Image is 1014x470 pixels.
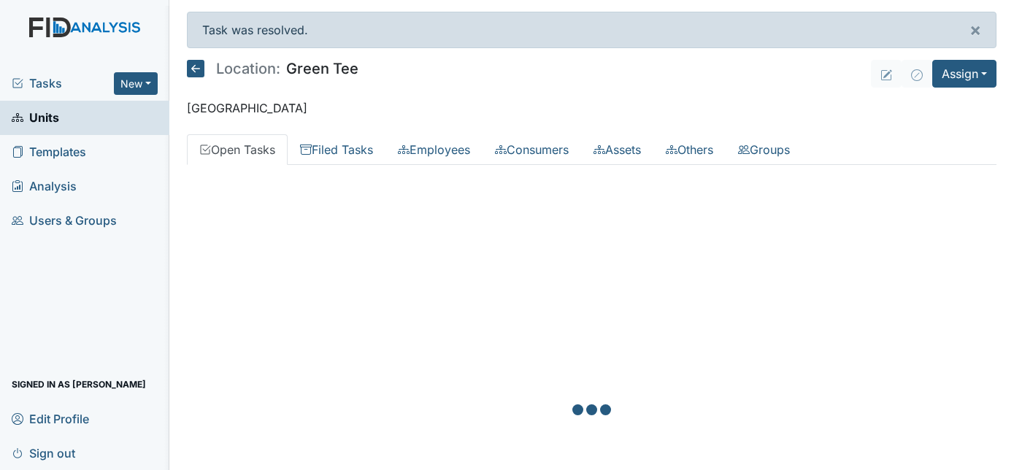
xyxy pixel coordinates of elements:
a: Open Tasks [187,134,288,165]
span: Edit Profile [12,407,89,430]
span: Units [12,107,59,129]
a: Assets [581,134,653,165]
h5: Green Tee [187,60,358,77]
span: Sign out [12,442,75,464]
span: Templates [12,141,86,163]
p: [GEOGRAPHIC_DATA] [187,99,997,117]
span: Users & Groups [12,209,117,232]
span: Location: [216,61,280,76]
button: Assign [932,60,996,88]
div: Task was resolved. [187,12,997,48]
button: × [955,12,996,47]
a: Others [653,134,726,165]
span: Signed in as [PERSON_NAME] [12,373,146,396]
span: × [969,19,981,40]
a: Groups [726,134,802,165]
a: Tasks [12,74,114,92]
button: New [114,72,158,95]
a: Filed Tasks [288,134,385,165]
span: Analysis [12,175,77,198]
a: Employees [385,134,483,165]
a: Consumers [483,134,581,165]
